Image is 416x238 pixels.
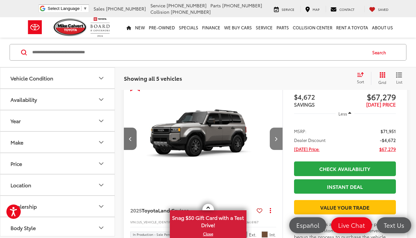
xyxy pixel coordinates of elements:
[83,6,87,11] span: ▼
[0,175,115,195] button: LocationLocation
[222,2,262,9] span: [PHONE_NUMBER]
[11,203,37,209] div: Dealership
[130,219,137,224] span: VIN:
[167,2,207,9] span: [PHONE_NUMBER]
[97,96,105,103] div: Availability
[210,2,221,9] span: Parts
[345,92,396,101] span: $67,279
[270,128,283,150] button: Next image
[391,72,407,85] button: List View
[124,128,137,150] button: Previous image
[133,233,177,236] span: In Production - Sale Pending
[370,17,395,38] a: About Us
[130,207,254,214] a: 2025ToyotaLand Cruiser
[269,6,299,12] a: Service
[294,128,306,134] span: MSRP:
[11,225,36,231] div: Body Style
[249,232,257,238] span: Ext.
[170,211,246,230] span: Snag $50 Gift Card with a Test Drive!
[294,200,396,214] a: Value Your Trade
[313,7,320,12] span: Map
[254,17,275,38] a: Service
[378,79,386,85] span: Grid
[11,139,23,145] div: Make
[357,79,364,84] span: Sort
[294,101,315,108] span: SAVINGS
[380,137,396,143] span: -$4,672
[97,160,105,167] div: Price
[124,79,283,199] img: 2025 Toyota Land Cruiser Land Cruiser
[147,17,177,38] a: Pre-Owned
[294,179,396,194] a: Instant Deal
[48,6,87,11] a: Select Language​
[379,146,396,152] span: $67,279
[32,45,366,60] input: Search by Make, Model, or Keyword
[396,79,402,84] span: List
[0,110,115,131] button: YearYear
[124,79,283,198] a: 2025 Toyota Land Cruiser Land Cruiser2025 Toyota Land Cruiser Land Cruiser2025 Toyota Land Cruise...
[171,9,211,15] span: [PHONE_NUMBER]
[23,17,47,38] img: Toyota
[335,221,368,229] span: Live Chat
[97,181,105,189] div: Location
[97,203,105,210] div: Dealership
[381,221,407,229] span: Text Us
[381,128,396,134] span: $71,951
[326,6,359,12] a: Contact
[0,217,115,238] button: Body StyleBody Style
[289,217,326,233] a: Español
[11,75,53,81] div: Vehicle Condition
[97,117,105,125] div: Year
[252,219,259,224] span: 6167
[0,132,115,152] button: MakeMake
[158,206,188,214] span: Land Cruiser
[282,7,294,12] span: Service
[354,72,371,85] button: Select sort value
[371,72,391,85] button: Grid View
[94,5,105,12] span: Sales
[150,9,170,15] span: Collision
[142,206,158,214] span: Toyota
[200,17,222,38] a: Finance
[294,92,345,101] span: $4,672
[300,6,324,12] a: Map
[133,17,147,38] a: New
[294,161,396,176] a: Check Availability
[124,74,182,82] span: Showing all 5 vehicles
[331,217,372,233] a: Live Chat
[275,17,291,38] a: Parts
[130,206,142,214] span: 2025
[0,196,115,217] button: DealershipDealership
[269,232,276,238] span: Int.
[11,118,21,124] div: Year
[0,89,115,110] button: AvailabilityAvailability
[338,111,347,116] span: Less
[48,6,79,11] span: Select Language
[124,79,283,198] div: 2025 Toyota Land Cruiser Land Cruiser 1
[150,2,165,9] span: Service
[0,68,115,88] button: Vehicle ConditionVehicle Condition
[366,101,396,108] span: [DATE] PRICE
[366,44,395,60] button: Search
[294,146,320,152] span: [DATE] Price:
[125,17,133,38] a: Home
[336,108,355,119] button: Less
[97,138,105,146] div: Make
[97,74,105,82] div: Vehicle Condition
[261,231,268,238] span: Java Leather
[291,17,334,38] a: Collision Center
[377,217,411,233] a: Text Us
[106,5,146,12] span: [PHONE_NUMBER]
[339,7,354,12] span: Contact
[0,153,115,174] button: PricePrice
[364,6,393,12] a: My Saved Vehicles
[270,208,271,213] span: dropdown dots
[222,17,254,38] a: WE BUY CARS
[137,219,200,224] span: [US_VEHICLE_IDENTIFICATION_NUMBER]
[378,7,389,12] span: Saved
[11,160,22,167] div: Price
[294,137,326,143] span: Dealer Discount
[97,224,105,232] div: Body Style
